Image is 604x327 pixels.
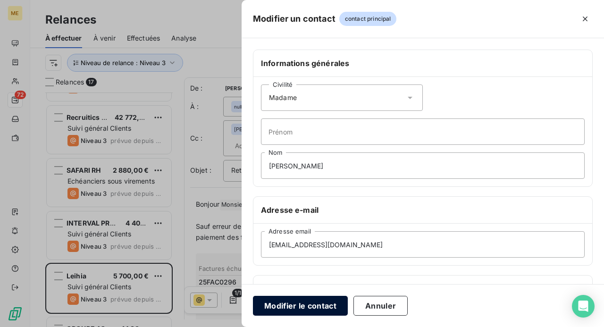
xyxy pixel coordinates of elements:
[261,58,585,69] h6: Informations générales
[572,295,595,318] div: Open Intercom Messenger
[261,152,585,179] input: placeholder
[261,231,585,258] input: placeholder
[269,93,297,102] span: Madame
[353,296,408,316] button: Annuler
[253,12,336,25] h5: Modifier un contact
[261,283,585,294] h6: Téléphones
[261,204,585,216] h6: Adresse e-mail
[261,118,585,145] input: placeholder
[339,12,397,26] span: contact principal
[253,296,348,316] button: Modifier le contact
